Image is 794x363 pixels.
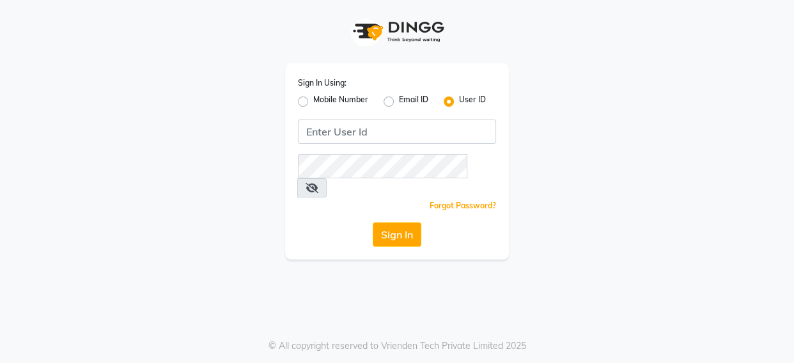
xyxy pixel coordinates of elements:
[298,120,496,144] input: Username
[346,13,448,50] img: logo1.svg
[373,222,421,247] button: Sign In
[399,94,428,109] label: Email ID
[313,94,368,109] label: Mobile Number
[459,94,486,109] label: User ID
[298,77,346,89] label: Sign In Using:
[430,201,496,210] a: Forgot Password?
[298,154,467,178] input: Username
